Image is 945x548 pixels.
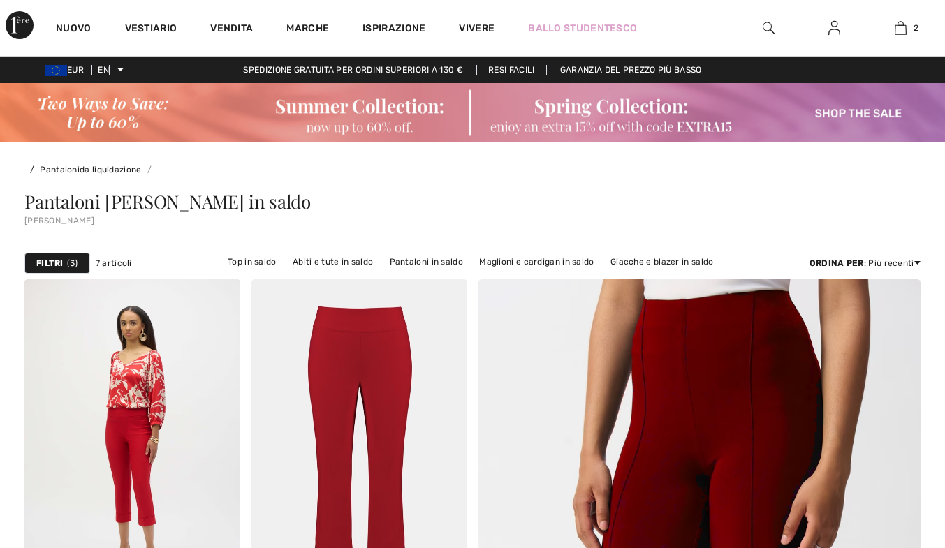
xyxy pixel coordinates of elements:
[610,257,714,267] font: Giacche e blazer in saldo
[817,20,851,37] a: Registrazione
[40,165,80,175] a: Pantaloni
[383,253,470,271] a: Pantaloni in saldo
[895,20,907,36] img: La mia borsa
[125,22,177,37] a: Vestiario
[67,65,84,75] font: EUR
[809,443,931,478] iframe: Apre un widget in cui puoi chattare con uno dei nostri agenti
[96,258,132,268] font: 7 articoli
[6,11,34,39] img: 1a Avenue
[243,65,462,75] font: Spedizione gratuita per ordini superiori a 130 €
[286,22,329,37] a: Marche
[98,65,109,75] font: EN
[70,258,75,268] font: 3
[459,22,495,34] font: Vivere
[868,20,933,36] a: 2
[528,22,637,34] font: Ballo studentesco
[603,253,721,271] a: Giacche e blazer in saldo
[459,21,495,36] a: Vivere
[479,257,594,267] font: Maglioni e cardigan in saldo
[210,22,253,34] font: Vendita
[362,22,425,34] font: Ispirazione
[810,258,864,268] font: Ordina per
[24,189,311,214] font: Pantaloni [PERSON_NAME] in saldo
[476,65,546,75] a: Resi facili
[864,258,914,268] font: : Più recenti
[390,257,463,267] font: Pantaloni in saldo
[286,22,329,34] font: Marche
[210,22,253,37] a: Vendita
[293,257,373,267] font: Abiti e tute in saldo
[45,65,67,76] img: Euro
[232,65,474,75] a: Spedizione gratuita per ordini superiori a 130 €
[286,253,380,271] a: Abiti e tute in saldo
[36,258,64,268] font: Filtri
[56,22,91,37] a: Nuovo
[488,65,534,75] font: Resi facili
[914,23,918,33] font: 2
[828,20,840,36] img: Le mie informazioni
[228,257,277,267] font: Top in saldo
[221,253,284,271] a: Top in saldo
[560,65,702,75] font: Garanzia del prezzo più basso
[528,21,637,36] a: Ballo studentesco
[80,165,142,175] a: da liquidazione
[56,22,91,34] font: Nuovo
[763,20,775,36] img: cerca nel sito web
[472,253,601,271] a: Maglioni e cardigan in saldo
[125,22,177,34] font: Vestiario
[24,216,94,225] font: [PERSON_NAME]
[549,65,713,75] a: Garanzia del prezzo più basso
